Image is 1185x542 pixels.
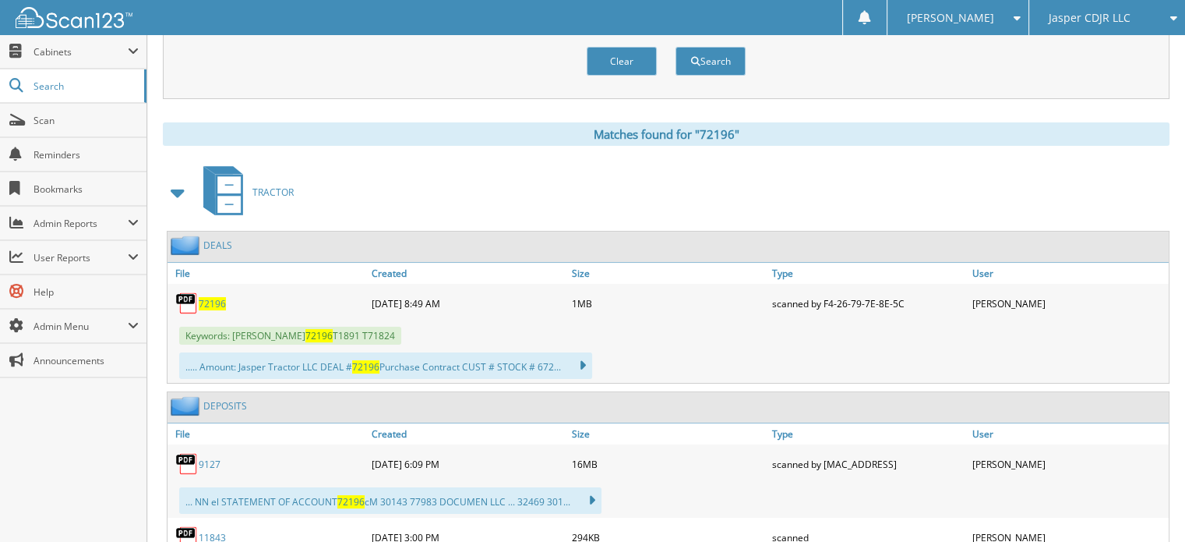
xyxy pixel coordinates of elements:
span: Scan [34,114,139,127]
div: [PERSON_NAME] [968,448,1169,480]
a: User [968,423,1169,445]
span: Admin Menu [34,320,128,333]
button: Clear [587,47,657,76]
a: Size [568,423,768,445]
a: Type [768,263,968,284]
span: 72196 [337,495,365,508]
img: folder2.png [171,236,203,255]
span: Admin Reports [34,217,128,230]
span: Jasper CDJR LLC [1049,13,1130,23]
span: [PERSON_NAME] [907,13,994,23]
a: Type [768,423,968,445]
img: folder2.png [171,396,203,416]
span: 72196 [305,329,333,342]
a: Created [368,423,568,445]
div: ... NN el STATEMENT OF ACCOUNT cM 30143 77983 DOCUMEN LLC ... 32469 301... [179,487,601,514]
a: File [168,263,368,284]
span: Reminders [34,148,139,161]
span: 72196 [352,360,379,374]
span: Search [34,80,136,93]
span: TRACTOR [252,186,294,199]
div: Matches found for "72196" [163,122,1169,146]
div: [PERSON_NAME] [968,288,1169,319]
a: 72196 [199,297,226,310]
a: Size [568,263,768,284]
img: PDF.png [175,452,199,476]
div: scanned by [MAC_ADDRESS] [768,448,968,480]
span: User Reports [34,251,128,264]
span: Cabinets [34,45,128,58]
div: [DATE] 6:09 PM [368,448,568,480]
a: User [968,263,1169,284]
span: Bookmarks [34,182,139,196]
a: 9127 [199,458,220,471]
button: Search [675,47,746,76]
a: Created [368,263,568,284]
a: DEALS [203,239,232,252]
span: Keywords: [PERSON_NAME] T1891 T71824 [179,327,401,345]
div: [DATE] 8:49 AM [368,288,568,319]
div: scanned by F4-26-79-7E-8E-5C [768,288,968,319]
span: Announcements [34,354,139,367]
img: PDF.png [175,292,199,315]
div: 16MB [568,448,768,480]
a: DEPOSITS [203,399,247,413]
img: scan123-logo-white.svg [16,7,132,28]
span: Help [34,285,139,299]
iframe: Chat Widget [1107,467,1185,542]
a: TRACTOR [194,161,294,223]
a: File [168,423,368,445]
div: ..... Amount: Jasper Tractor LLC DEAL # Purchase Contract CUST # STOCK # 672... [179,352,592,379]
div: 1MB [568,288,768,319]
